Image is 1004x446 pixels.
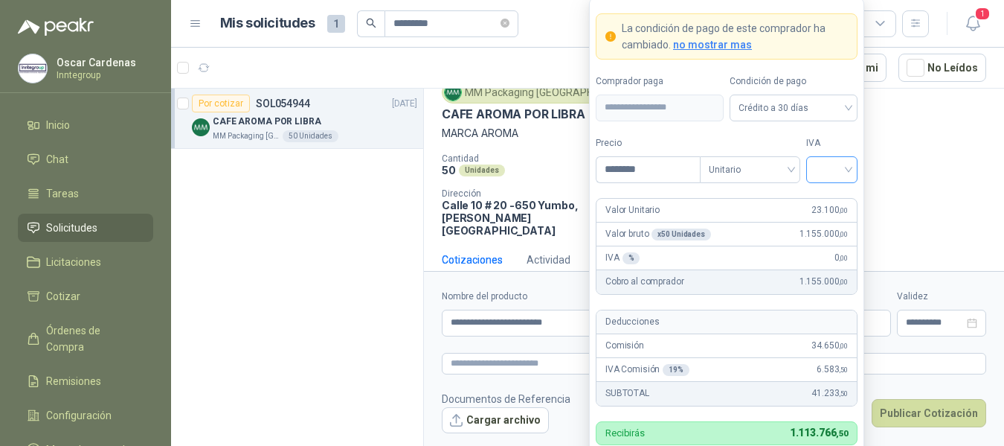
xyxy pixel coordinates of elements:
a: Chat [18,145,153,173]
span: close-circle [501,16,509,31]
p: Valor Unitario [605,203,660,217]
label: Precio [596,136,700,150]
p: Comisión [605,339,644,353]
div: 19 % [663,364,689,376]
p: Recibirás [605,428,645,438]
span: search [366,18,376,28]
p: MM Packaging [GEOGRAPHIC_DATA] [213,130,280,142]
span: ,00 [839,278,848,286]
span: Remisiones [46,373,101,389]
p: MARCA AROMA [442,125,986,141]
span: 1 [327,15,345,33]
button: Cargar archivo [442,407,549,434]
p: [DATE] [392,97,417,111]
img: Logo peakr [18,18,94,36]
span: ,50 [839,389,848,398]
span: 0 [834,251,848,265]
div: MM Packaging [GEOGRAPHIC_DATA] [442,81,645,103]
span: Configuración [46,407,112,424]
div: Por cotizar [192,95,250,112]
p: Valor bruto [605,227,711,241]
p: SUBTOTAL [605,386,649,401]
p: Inntegroup [57,71,149,80]
p: CAFE AROMA POR LIBRA [442,106,585,122]
span: Tareas [46,185,79,202]
span: ,00 [839,230,848,238]
p: IVA [605,251,640,265]
p: Cobro al comprador [605,275,683,289]
span: ,50 [839,366,848,374]
label: IVA [806,136,857,150]
button: Publicar Cotización [872,399,986,427]
span: 23.100 [811,203,848,217]
img: Company Logo [445,84,461,101]
a: Solicitudes [18,214,153,242]
span: 1.113.766 [790,427,848,439]
span: ,00 [839,254,848,262]
span: Chat [46,151,68,168]
a: Configuración [18,401,153,430]
a: Remisiones [18,367,153,395]
span: no mostrar mas [673,39,752,51]
span: 1.155.000 [799,227,848,241]
span: ,00 [839,206,848,214]
button: No Leídos [898,54,986,82]
span: ,00 [839,342,848,350]
span: ,50 [836,429,848,439]
div: Unidades [459,165,505,176]
div: x 50 Unidades [651,229,710,240]
span: Cotizar [46,288,80,305]
img: Company Logo [19,54,47,83]
button: 1 [959,10,986,37]
label: Condición de pago [730,74,857,89]
p: Deducciones [605,315,659,329]
label: Validez [897,290,986,304]
div: 50 Unidades [283,130,338,142]
span: Licitaciones [46,254,101,270]
p: 50 [442,164,456,176]
span: Crédito a 30 días [738,97,849,119]
span: 41.233 [811,386,848,401]
a: Por cotizarSOL054944[DATE] Company LogoCAFE AROMA POR LIBRAMM Packaging [GEOGRAPHIC_DATA]50 Unidades [171,89,423,149]
span: close-circle [501,19,509,28]
p: IVA Comisión [605,363,689,377]
p: CAFE AROMA POR LIBRA [213,115,321,129]
a: Cotizar [18,282,153,310]
a: Inicio [18,111,153,139]
p: Cantidad [442,153,632,164]
span: 1.155.000 [799,275,848,289]
p: Oscar Cardenas [57,57,149,68]
p: Documentos de Referencia [442,391,570,407]
img: Company Logo [192,118,210,136]
span: 1 [974,7,991,21]
div: % [622,252,640,264]
h1: Mis solicitudes [220,13,315,34]
a: Tareas [18,179,153,208]
p: Dirección [442,188,601,199]
span: Unitario [709,159,791,181]
a: Licitaciones [18,248,153,276]
div: Actividad [527,252,570,268]
span: Inicio [46,117,70,133]
p: La condición de pago de este comprador ha cambiado. [622,20,848,53]
a: Órdenes de Compra [18,316,153,361]
p: SOL054944 [256,98,310,109]
span: 34.650 [811,339,848,353]
span: exclamation-circle [605,31,616,42]
p: Calle 10 # 20 -650 Yumbo , [PERSON_NAME][GEOGRAPHIC_DATA] [442,199,601,237]
span: Solicitudes [46,220,97,236]
span: Órdenes de Compra [46,322,139,355]
label: Comprador paga [596,74,724,89]
div: Cotizaciones [442,252,503,268]
label: Nombre del producto [442,290,683,304]
span: 6.583 [817,363,848,377]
